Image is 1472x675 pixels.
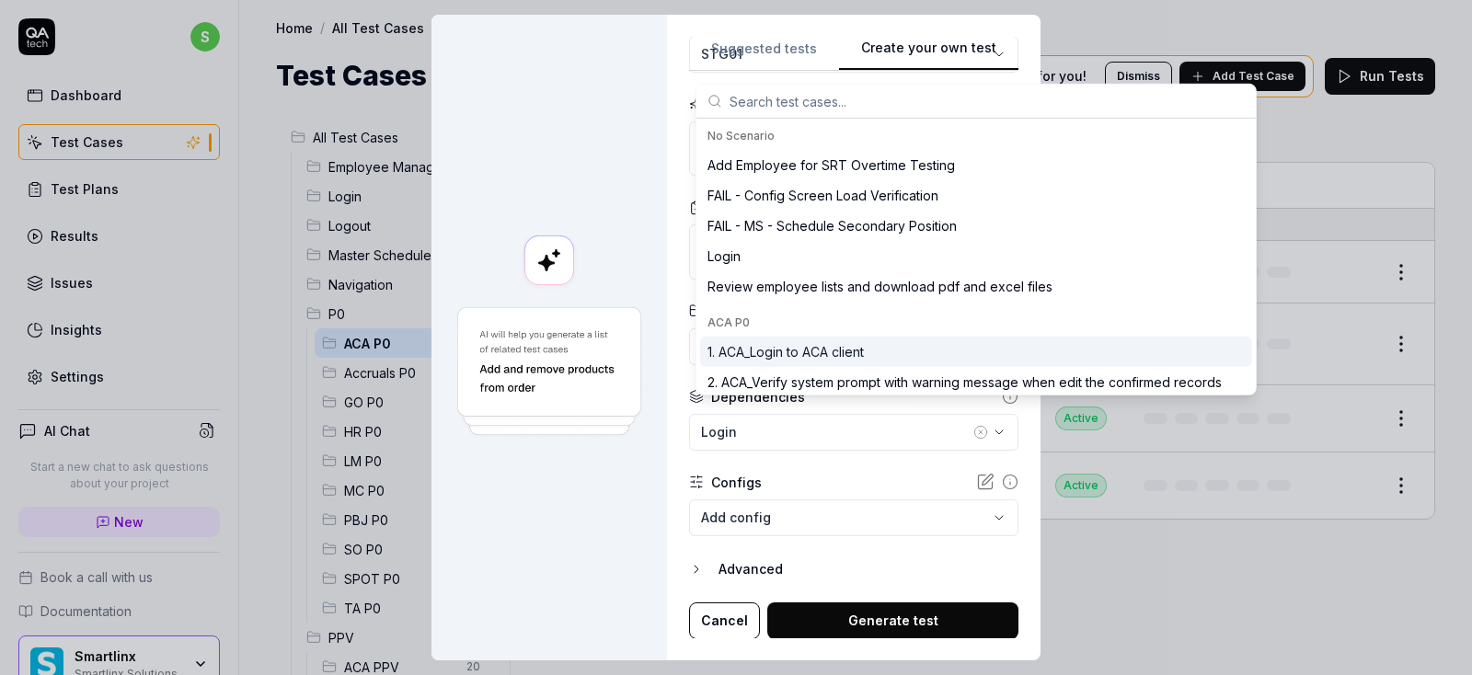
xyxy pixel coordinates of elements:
[711,387,805,406] div: Dependencies
[454,304,645,440] img: Generate a test using AI
[839,38,1018,71] button: Create your own test
[719,558,1018,580] div: Advanced
[707,372,1222,392] div: 2. ACA_Verify system prompt with warning message when edit the confirmed records
[707,315,1245,331] div: ACA P0
[707,186,938,205] div: FAIL - Config Screen Load Verification
[707,155,955,175] div: Add Employee for SRT Overtime Testing
[707,342,864,361] div: 1. ACA_Login to ACA client
[707,216,957,235] div: FAIL - MS - Schedule Secondary Position
[696,119,1256,395] div: Suggestions
[711,473,762,492] div: Configs
[689,602,760,639] button: Cancel
[701,422,970,441] div: Login
[689,558,1018,580] button: Advanced
[689,38,839,71] button: Suggested tests
[707,277,1052,296] div: Review employee lists and download pdf and excel files
[689,328,1018,365] button: ACA P0
[707,246,741,266] div: Login
[707,128,1245,144] div: No Scenario
[767,602,1018,639] button: Generate test
[689,414,1018,451] button: Login
[730,85,1245,118] input: Search test cases...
